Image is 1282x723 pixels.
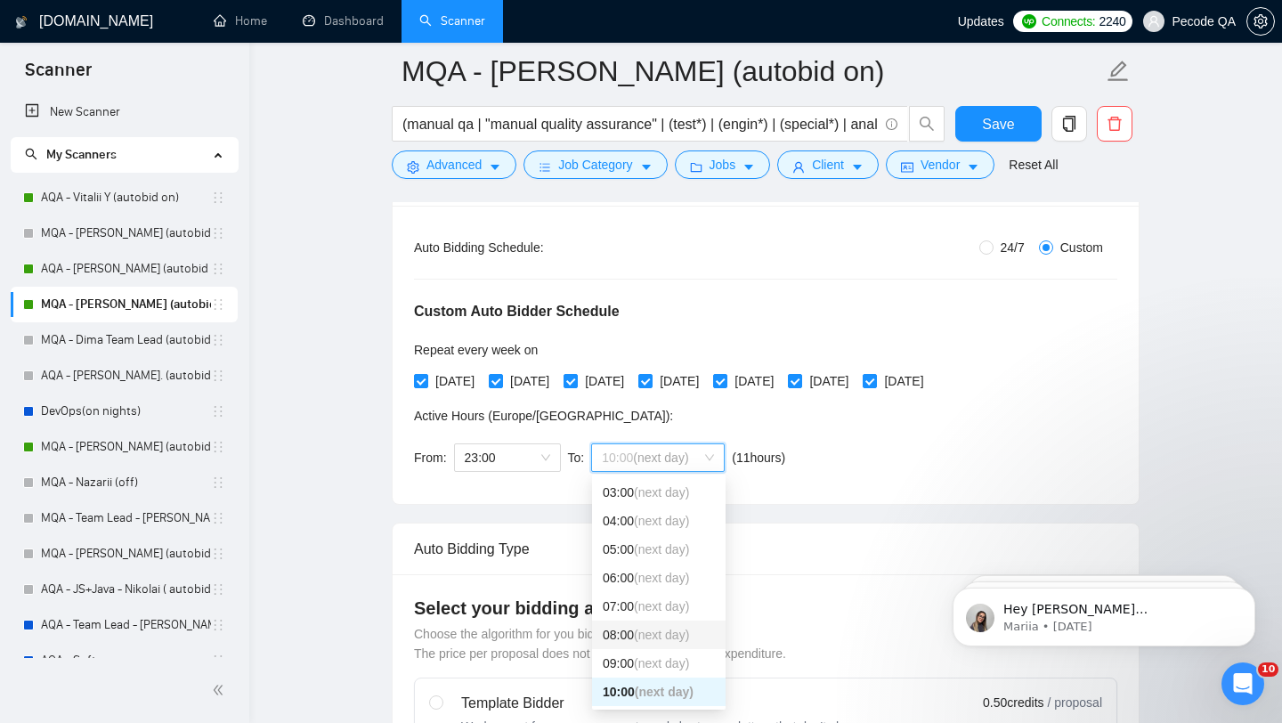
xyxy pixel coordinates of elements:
span: holder [211,262,225,276]
li: MQA - Team Lead - Ilona (autobid night off) (28.03) [11,500,238,536]
span: 10 [1258,662,1278,677]
span: Updates [958,14,1004,28]
span: folder [690,160,702,174]
span: caret-down [851,160,864,174]
img: upwork-logo.png [1022,14,1036,28]
img: logo [15,8,28,37]
span: copy [1052,116,1086,132]
span: caret-down [489,160,501,174]
span: (next day) [634,542,689,556]
li: AQA - Polina (autobid on) [11,251,238,287]
span: Job Category [558,155,632,175]
a: MQA - [PERSON_NAME] (autobid Off) [41,429,211,465]
span: Active Hours ( Europe/[GEOGRAPHIC_DATA] ): [414,409,673,423]
span: [DATE] [727,371,781,391]
span: Vendor [921,155,960,175]
span: holder [211,404,225,418]
span: Scanner [11,57,106,94]
a: MQA - [PERSON_NAME] (autobid off) [41,536,211,572]
div: 05:00 [603,540,715,559]
span: [DATE] [503,371,556,391]
span: (next day) [634,571,689,585]
a: AQA - JS+Java - Nikolai ( autobid off) [41,572,211,607]
span: search [25,148,37,160]
li: MQA - Alexander D. (autobid Off) [11,429,238,465]
span: setting [407,160,419,174]
div: Template Bidder [461,693,874,714]
span: 23:00 [465,444,550,471]
span: 24/7 [994,238,1032,257]
a: AQA - Vitalii Y (autobid on) [41,180,211,215]
a: AQA - Team Lead - [PERSON_NAME] (off) [41,607,211,643]
h4: Select your bidding algorithm: [414,596,1117,621]
span: holder [211,582,225,597]
li: MQA - Orest K. (autobid off) [11,536,238,572]
span: caret-down [967,160,979,174]
span: 10:00 [602,444,714,471]
span: holder [211,297,225,312]
span: holder [211,511,225,525]
span: (next day) [634,514,689,528]
button: setting [1246,7,1275,36]
li: DevOps(on nights) [11,394,238,429]
h5: Custom Auto Bidder Schedule [414,301,620,322]
button: userClientcaret-down [777,150,879,179]
li: MQA - Olha S. (autobid off ) [11,215,238,251]
span: bars [539,160,551,174]
span: To: [568,451,585,465]
li: AQA - JS+Java - Nikolai ( autobid off) [11,572,238,607]
a: MQA - [PERSON_NAME] (autobid off ) [41,215,211,251]
button: barsJob Categorycaret-down [523,150,667,179]
a: New Scanner [25,94,223,130]
span: holder [211,654,225,668]
li: AQA - Vitalii Y (autobid on) [11,180,238,215]
span: delete [1098,116,1132,132]
span: caret-down [742,160,755,174]
a: setting [1246,14,1275,28]
button: settingAdvancedcaret-down [392,150,516,179]
span: Advanced [426,155,482,175]
span: (next day) [634,599,689,613]
span: idcard [901,160,913,174]
div: 06:00 [603,568,715,588]
span: info-circle [886,118,897,130]
span: [DATE] [802,371,856,391]
span: My Scanners [46,147,117,162]
div: 03:00 [603,483,715,502]
span: holder [211,369,225,383]
span: [DATE] [653,371,706,391]
span: Save [982,113,1014,135]
a: AQA - [PERSON_NAME]. (autobid off day) [41,358,211,394]
span: [DATE] [578,371,631,391]
span: (next day) [635,685,694,699]
span: Repeat every week on [414,343,538,357]
span: holder [211,618,225,632]
span: (next day) [633,451,688,465]
span: [DATE] [428,371,482,391]
li: MQA - Nazarii (off) [11,465,238,500]
button: Save [955,106,1042,142]
li: MQA - Dima Team Lead (autobid on) [11,322,238,358]
span: (next day) [634,485,689,500]
iframe: Intercom live chat [1221,662,1264,705]
input: Scanner name... [402,49,1103,93]
a: AQA - [PERSON_NAME] (autobid on) [41,251,211,287]
div: 10:00 [603,682,715,702]
span: holder [211,333,225,347]
a: AQA - Soft [41,643,211,678]
span: holder [211,475,225,490]
button: search [909,106,945,142]
span: Connects: [1042,12,1095,31]
li: AQA - Soft [11,643,238,678]
span: [DATE] [877,371,930,391]
span: (next day) [634,656,689,670]
li: AQA - JS - Yaroslav. (autobid off day) [11,358,238,394]
input: Search Freelance Jobs... [402,113,878,135]
a: searchScanner [419,13,485,28]
a: MQA - Nazarii (off) [41,465,211,500]
iframe: Intercom notifications message [926,550,1282,675]
span: holder [211,191,225,205]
